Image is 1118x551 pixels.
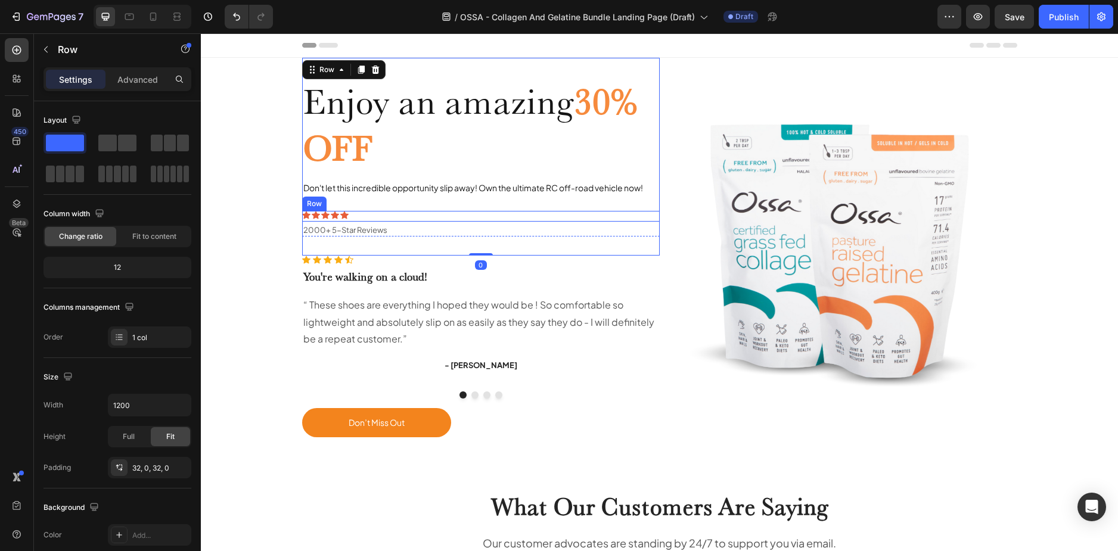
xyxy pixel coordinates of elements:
[108,394,191,416] input: Auto
[11,127,29,136] div: 450
[78,10,83,24] p: 7
[282,358,290,365] button: Dot
[294,358,302,365] button: Dot
[274,227,286,236] div: 0
[44,369,75,385] div: Size
[46,259,189,276] div: 12
[44,332,63,343] div: Order
[58,42,159,57] p: Row
[225,5,273,29] div: Undo/Redo
[132,231,176,242] span: Fit to content
[455,11,458,23] span: /
[1077,493,1106,521] div: Open Intercom Messenger
[1049,11,1079,23] div: Publish
[132,530,188,541] div: Add...
[59,231,103,242] span: Change ratio
[44,431,66,442] div: Height
[44,462,71,473] div: Padding
[132,332,188,343] div: 1 col
[103,500,815,519] p: Our customer advocates are standing by 24/7 to support you via email.
[460,11,695,23] span: OSSA - Collagen And Gelatine Bundle Landing Page (Draft)
[44,206,107,222] div: Column width
[995,5,1034,29] button: Save
[259,358,266,365] button: Dot
[166,431,175,442] span: Fit
[9,218,29,228] div: Beta
[103,263,458,315] p: “ These shoes are everything I hoped they would be ! So comfortable so lightweight and absolutely...
[117,73,158,86] p: Advanced
[271,358,278,365] button: Dot
[44,530,62,540] div: Color
[5,5,89,29] button: 7
[735,11,753,22] span: Draft
[44,400,63,410] div: Width
[101,375,250,404] button: Don’t Miss Out
[59,73,92,86] p: Settings
[1005,12,1024,22] span: Save
[459,38,816,395] img: gempages_506847250073256839-1756dcfc-1239-4906-a6b6-5894ed5e3aac.png
[44,300,136,316] div: Columns management
[44,500,101,516] div: Background
[123,431,135,442] span: Full
[201,33,1118,551] iframe: Design area
[103,326,458,338] p: - [PERSON_NAME]
[1039,5,1089,29] button: Publish
[148,382,204,397] div: Don’t Miss Out
[103,236,458,251] p: You're walking on a cloud!
[44,113,83,129] div: Layout
[132,463,188,474] div: 32, 0, 32, 0
[103,457,815,488] p: What Our Customers Are Saying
